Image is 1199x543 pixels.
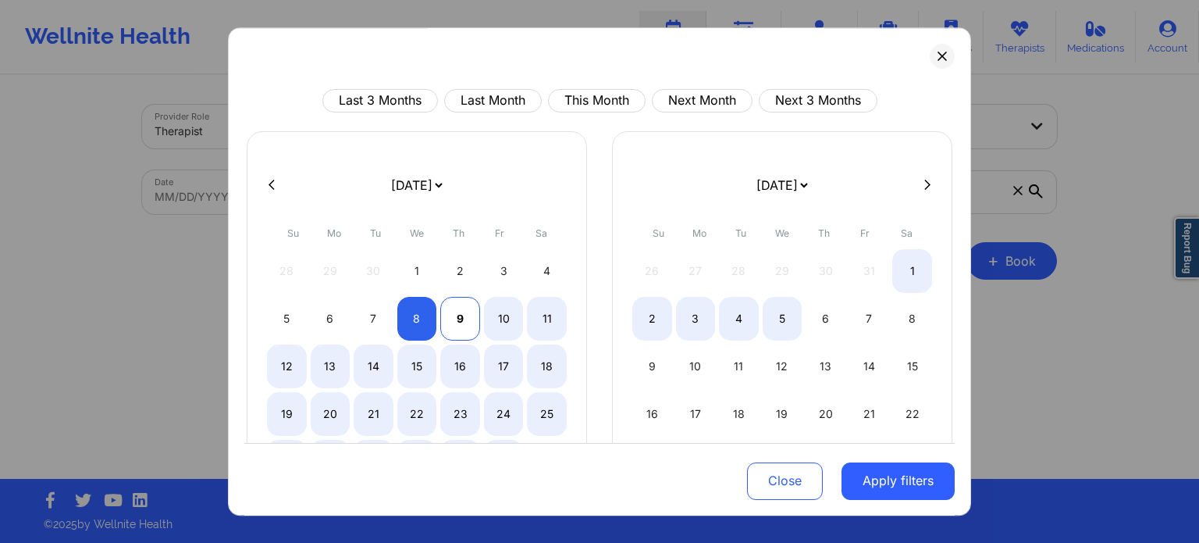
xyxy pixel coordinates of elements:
[267,345,307,388] div: Sun Oct 12 2025
[860,227,870,239] abbr: Friday
[311,440,350,484] div: Mon Oct 27 2025
[632,440,672,484] div: Sun Nov 23 2025
[849,297,889,341] div: Fri Nov 07 2025
[892,440,932,484] div: Sat Nov 29 2025
[892,297,932,341] div: Sat Nov 08 2025
[267,392,307,436] div: Sun Oct 19 2025
[735,227,746,239] abbr: Tuesday
[632,345,672,388] div: Sun Nov 09 2025
[692,227,706,239] abbr: Monday
[527,392,567,436] div: Sat Oct 25 2025
[632,297,672,341] div: Sun Nov 02 2025
[535,227,547,239] abbr: Saturday
[775,227,789,239] abbr: Wednesday
[719,297,759,341] div: Tue Nov 04 2025
[354,297,393,341] div: Tue Oct 07 2025
[806,392,845,436] div: Thu Nov 20 2025
[527,345,567,388] div: Sat Oct 18 2025
[484,345,524,388] div: Fri Oct 17 2025
[806,345,845,388] div: Thu Nov 13 2025
[440,345,480,388] div: Thu Oct 16 2025
[440,392,480,436] div: Thu Oct 23 2025
[841,462,955,499] button: Apply filters
[901,227,913,239] abbr: Saturday
[311,345,350,388] div: Mon Oct 13 2025
[354,440,393,484] div: Tue Oct 28 2025
[849,345,889,388] div: Fri Nov 14 2025
[652,89,752,113] button: Next Month
[267,297,307,341] div: Sun Oct 05 2025
[806,440,845,484] div: Thu Nov 27 2025
[892,345,932,388] div: Sat Nov 15 2025
[397,392,437,436] div: Wed Oct 22 2025
[763,440,802,484] div: Wed Nov 26 2025
[397,345,437,388] div: Wed Oct 15 2025
[747,462,823,499] button: Close
[267,440,307,484] div: Sun Oct 26 2025
[676,297,716,341] div: Mon Nov 03 2025
[849,392,889,436] div: Fri Nov 21 2025
[440,297,480,341] div: Thu Oct 09 2025
[849,440,889,484] div: Fri Nov 28 2025
[806,297,845,341] div: Thu Nov 06 2025
[484,297,524,341] div: Fri Oct 10 2025
[548,89,646,113] button: This Month
[759,89,877,113] button: Next 3 Months
[354,345,393,388] div: Tue Oct 14 2025
[311,297,350,341] div: Mon Oct 06 2025
[440,249,480,293] div: Thu Oct 02 2025
[484,440,524,484] div: Fri Oct 31 2025
[354,392,393,436] div: Tue Oct 21 2025
[327,227,341,239] abbr: Monday
[763,297,802,341] div: Wed Nov 05 2025
[676,345,716,388] div: Mon Nov 10 2025
[370,227,381,239] abbr: Tuesday
[484,392,524,436] div: Fri Oct 24 2025
[397,440,437,484] div: Wed Oct 29 2025
[892,392,932,436] div: Sat Nov 22 2025
[719,440,759,484] div: Tue Nov 25 2025
[892,249,932,293] div: Sat Nov 01 2025
[527,297,567,341] div: Sat Oct 11 2025
[632,392,672,436] div: Sun Nov 16 2025
[444,89,542,113] button: Last Month
[653,227,664,239] abbr: Sunday
[484,249,524,293] div: Fri Oct 03 2025
[495,227,504,239] abbr: Friday
[397,249,437,293] div: Wed Oct 01 2025
[397,297,437,341] div: Wed Oct 08 2025
[287,227,299,239] abbr: Sunday
[763,345,802,388] div: Wed Nov 12 2025
[676,392,716,436] div: Mon Nov 17 2025
[322,89,438,113] button: Last 3 Months
[763,392,802,436] div: Wed Nov 19 2025
[311,392,350,436] div: Mon Oct 20 2025
[719,392,759,436] div: Tue Nov 18 2025
[676,440,716,484] div: Mon Nov 24 2025
[818,227,830,239] abbr: Thursday
[527,249,567,293] div: Sat Oct 04 2025
[453,227,464,239] abbr: Thursday
[440,440,480,484] div: Thu Oct 30 2025
[410,227,424,239] abbr: Wednesday
[719,345,759,388] div: Tue Nov 11 2025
